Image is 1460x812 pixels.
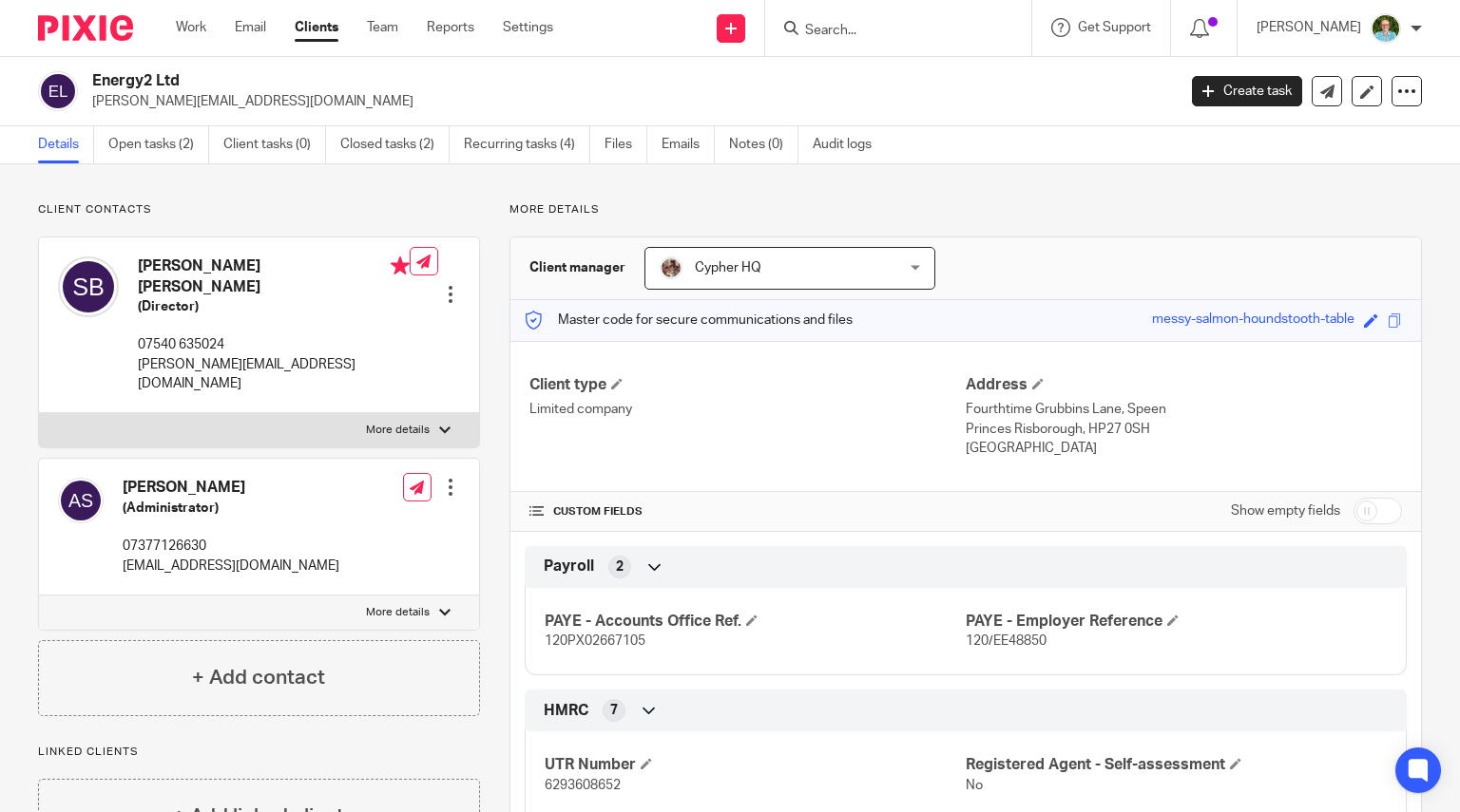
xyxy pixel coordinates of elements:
[295,18,338,37] a: Clients
[1078,21,1151,34] span: Get Support
[138,297,410,316] h5: (Director)
[366,423,430,438] p: More details
[529,258,625,277] h3: Client manager
[660,256,682,279] img: A9EA1D9F-5CC4-4D49-85F1-B1749FAF3577.jpeg
[966,400,1402,419] p: Fourthtime Grubbins Lane, Speen
[509,202,1422,217] p: More details
[503,18,553,37] a: Settings
[545,612,966,632] h4: PAYE - Accounts Office Ref.
[223,126,326,163] a: Client tasks (0)
[966,375,1402,395] h4: Address
[58,256,119,317] img: svg%3E
[966,755,1387,775] h4: Registered Agent - Self-assessment
[38,745,480,760] p: Linked clients
[464,126,590,163] a: Recurring tasks (4)
[1152,310,1354,331] div: messy-salmon-houndstooth-table
[616,557,624,576] span: 2
[366,605,430,620] p: More details
[966,420,1402,439] p: Princes Risborough, HP27 0SH
[966,612,1387,632] h4: PAYE - Employer Reference
[966,779,983,792] span: No
[138,355,410,394] p: [PERSON_NAME][EMAIL_ADDRESS][DOMAIN_NAME]
[729,126,798,163] a: Notes (0)
[123,537,339,556] p: 07377126630
[1371,13,1401,44] img: U9kDOIcY.jpeg
[38,71,78,111] img: svg%3E
[529,504,966,519] h4: CUSTOM FIELDS
[367,18,398,37] a: Team
[525,311,853,330] p: Master code for secure communications and files
[1192,76,1302,106] a: Create task
[545,634,645,648] span: 120PX02667105
[662,126,715,163] a: Emails
[58,478,104,523] img: svg%3E
[176,18,206,37] a: Work
[966,439,1402,458] p: [GEOGRAPHIC_DATA]
[610,701,618,720] span: 7
[605,126,647,163] a: Files
[235,18,266,37] a: Email
[138,256,410,297] h4: [PERSON_NAME] [PERSON_NAME]
[695,261,761,274] span: Cypher HQ
[803,23,974,40] input: Search
[38,126,94,163] a: Details
[544,701,588,721] span: HMRC
[38,202,480,217] p: Client contacts
[123,557,339,576] p: [EMAIL_ADDRESS][DOMAIN_NAME]
[391,256,410,275] i: Primary
[123,478,339,498] h4: [PERSON_NAME]
[427,18,474,37] a: Reports
[38,15,133,41] img: Pixie
[192,663,325,692] h4: + Add contact
[123,499,339,518] h5: (Administrator)
[529,400,966,419] p: Limited company
[92,71,950,91] h2: Energy2 Ltd
[1257,18,1361,37] p: [PERSON_NAME]
[545,779,621,792] span: 6293608652
[340,126,450,163] a: Closed tasks (2)
[92,92,1163,111] p: [PERSON_NAME][EMAIL_ADDRESS][DOMAIN_NAME]
[966,634,1047,648] span: 120/EE48850
[108,126,209,163] a: Open tasks (2)
[138,335,410,354] p: 07540 635024
[544,557,594,576] span: Payroll
[813,126,886,163] a: Audit logs
[545,755,966,775] h4: UTR Number
[529,375,966,395] h4: Client type
[1231,501,1340,520] label: Show empty fields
